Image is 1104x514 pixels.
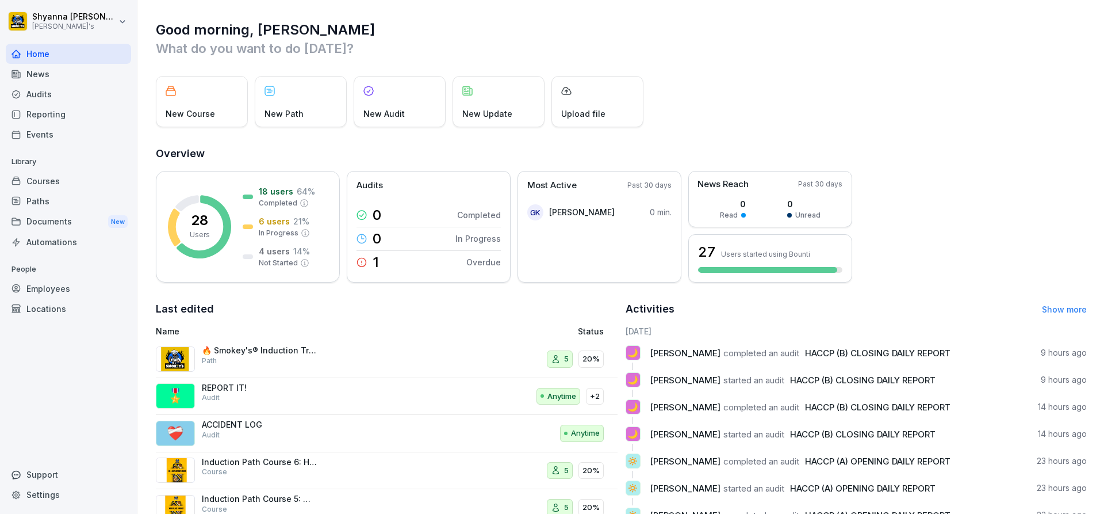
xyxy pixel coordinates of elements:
span: completed an audit [723,456,799,467]
span: started an audit [723,375,784,386]
a: Audits [6,84,131,104]
div: GK [527,204,543,220]
p: 20% [582,353,600,365]
span: HACCP (B) CLOSING DAILY REPORT [790,429,936,440]
p: 14 hours ago [1038,428,1087,440]
a: Locations [6,299,131,319]
p: In Progress [259,228,298,238]
p: Users started using Bounti [721,250,810,258]
span: started an audit [723,429,784,440]
a: DocumentsNew [6,211,131,233]
p: [PERSON_NAME] [549,206,615,218]
img: kzx9qqirxmrv8ln5q773skvi.png [156,458,195,483]
p: New Audit [363,108,405,120]
p: 9 hours ago [1041,374,1087,386]
img: ep9vw2sd15w3pphxl0275339.png [156,347,195,372]
span: HACCP (B) CLOSING DAILY REPORT [805,348,950,359]
p: 0 min. [650,206,672,218]
p: 🌙 [627,372,638,388]
p: Users [190,230,210,240]
p: 64 % [297,185,315,197]
a: Paths [6,191,131,211]
p: Induction Path Course 6: HR & Employment Basics [202,457,317,467]
p: Audit [202,430,220,440]
p: Overdue [466,256,501,268]
p: Completed [457,209,501,221]
p: 20% [582,465,600,477]
span: completed an audit [723,402,799,413]
p: 6 users [259,215,290,227]
p: New Path [264,108,304,120]
a: Home [6,44,131,64]
p: 9 hours ago [1041,347,1087,359]
p: 🔅 [627,453,638,469]
p: 🌙 [627,399,638,415]
p: [PERSON_NAME]'s [32,22,116,31]
p: People [6,260,131,279]
p: 0 [787,198,821,210]
span: [PERSON_NAME] [650,456,720,467]
p: Read [720,210,738,220]
h2: Last edited [156,301,618,317]
p: 4 users [259,245,290,257]
p: Audits [356,179,383,192]
h2: Activities [626,301,674,317]
p: In Progress [455,233,501,245]
p: Completed [259,198,297,208]
p: Past 30 days [627,180,672,191]
p: Course [202,467,227,477]
a: Events [6,124,131,144]
span: [PERSON_NAME] [650,483,720,494]
p: 21 % [293,215,309,227]
span: completed an audit [723,348,799,359]
a: Reporting [6,104,131,124]
p: REPORT IT! [202,383,317,393]
div: Employees [6,279,131,299]
p: 🔥 Smokey's® Induction Training [202,345,317,356]
p: News Reach [697,178,749,191]
span: HACCP (B) CLOSING DAILY REPORT [805,402,950,413]
p: 5 [564,353,569,365]
p: 28 [191,214,208,227]
p: 🎖️ [167,386,184,406]
a: Settings [6,485,131,505]
div: Automations [6,232,131,252]
div: Support [6,464,131,485]
p: 🌙 [627,426,638,442]
p: 5 [564,502,569,513]
p: Most Active [527,179,577,192]
p: 0 [373,208,381,222]
span: started an audit [723,483,784,494]
span: HACCP (A) OPENING DAILY REPORT [790,483,936,494]
p: ACCIDENT LOG [202,420,317,430]
p: Anytime [571,428,600,439]
p: 23 hours ago [1037,455,1087,467]
a: News [6,64,131,84]
p: New Update [462,108,512,120]
p: What do you want to do [DATE]? [156,39,1087,58]
p: Name [156,325,445,337]
span: HACCP (A) OPENING DAILY REPORT [805,456,950,467]
p: Upload file [561,108,605,120]
h1: Good morning, [PERSON_NAME] [156,21,1087,39]
span: HACCP (B) CLOSING DAILY REPORT [790,375,936,386]
a: 🎖️REPORT IT!AuditAnytime+2 [156,378,618,416]
span: [PERSON_NAME] [650,375,720,386]
p: ❤️‍🩹 [167,423,184,444]
h6: [DATE] [626,325,1087,337]
p: Anytime [547,391,576,402]
span: [PERSON_NAME] [650,402,720,413]
p: +2 [590,391,600,402]
a: Courses [6,171,131,191]
p: Status [578,325,604,337]
a: ❤️‍🩹ACCIDENT LOGAuditAnytime [156,415,618,452]
h3: 27 [698,242,715,262]
div: New [108,215,128,229]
